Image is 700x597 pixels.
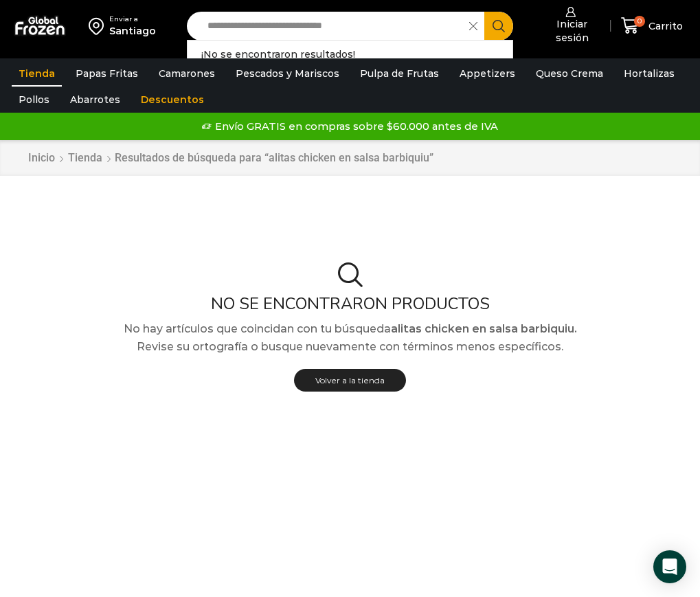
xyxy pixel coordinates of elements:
img: address-field-icon.svg [89,14,109,38]
a: Queso Crema [529,60,610,87]
a: Descuentos [134,87,211,113]
span: Iniciar sesión [537,17,604,45]
nav: Breadcrumb [27,150,433,166]
p: No hay artículos que coincidan con tu búsqueda Revise su ortografía o busque nuevamente con térmi... [17,320,684,355]
a: Inicio [27,150,56,166]
span: Volver a la tienda [315,375,385,385]
div: ¡No se encontraron resultados! [188,47,512,61]
a: Volver a la tienda [294,369,406,392]
a: Tienda [12,60,62,87]
a: Camarones [152,60,222,87]
a: Tienda [67,150,103,166]
button: Search button [484,12,513,41]
h1: Resultados de búsqueda para “alitas chicken en salsa barbiquiu” [115,151,433,164]
a: Papas Fritas [69,60,145,87]
div: Open Intercom Messenger [653,550,686,583]
strong: alitas chicken en salsa barbiquiu. [391,322,577,335]
h2: No se encontraron productos [17,294,684,314]
a: Abarrotes [63,87,127,113]
span: 0 [634,16,645,27]
a: Pescados y Mariscos [229,60,346,87]
a: 0 Carrito [618,10,686,42]
a: Appetizers [453,60,522,87]
a: Pollos [12,87,56,113]
a: Hortalizas [617,60,681,87]
div: Santiago [109,24,156,38]
a: Pulpa de Frutas [353,60,446,87]
div: Enviar a [109,14,156,24]
span: Carrito [645,19,683,33]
